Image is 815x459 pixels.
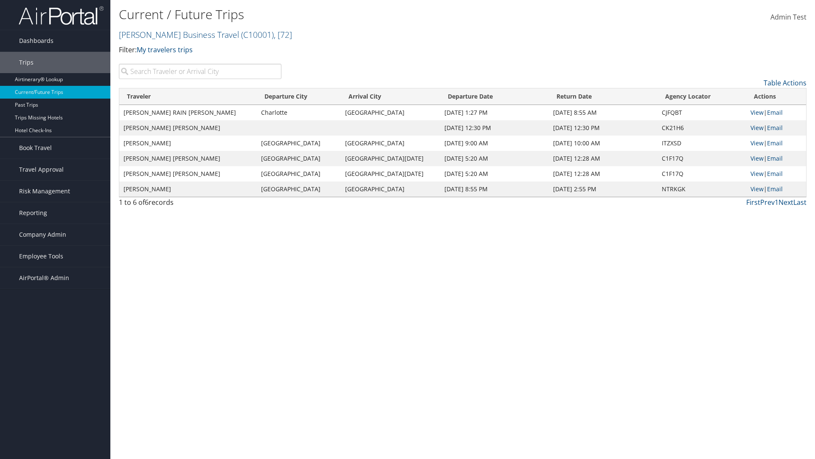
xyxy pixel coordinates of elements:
td: [DATE] 8:55 AM [549,105,658,120]
a: 1 [775,198,778,207]
a: View [750,170,764,178]
span: Book Travel [19,137,52,159]
span: Trips [19,52,34,73]
span: Dashboards [19,30,53,51]
a: View [750,139,764,147]
td: C1F17Q [658,151,746,166]
span: 6 [145,198,149,207]
td: [GEOGRAPHIC_DATA] [341,181,440,197]
td: [GEOGRAPHIC_DATA] [341,136,440,151]
td: [GEOGRAPHIC_DATA] [257,136,341,151]
th: Departure Date: activate to sort column descending [440,88,549,105]
td: [DATE] 5:20 AM [440,166,549,181]
td: [PERSON_NAME] [PERSON_NAME] [119,151,257,166]
td: | [746,136,806,151]
a: Table Actions [764,78,807,88]
td: [PERSON_NAME] [119,181,257,197]
a: Email [767,154,783,162]
th: Agency Locator: activate to sort column ascending [658,88,746,105]
td: [GEOGRAPHIC_DATA] [257,166,341,181]
td: | [746,120,806,136]
td: [GEOGRAPHIC_DATA] [257,151,341,166]
th: Traveler: activate to sort column ascending [119,88,257,105]
td: [GEOGRAPHIC_DATA] [341,105,440,120]
th: Arrival City: activate to sort column ascending [341,88,440,105]
td: ITZXSD [658,136,746,151]
td: | [746,151,806,166]
td: | [746,105,806,120]
span: ( C10001 ) [241,29,274,40]
td: | [746,181,806,197]
td: [PERSON_NAME] [119,136,257,151]
td: [DATE] 2:55 PM [549,181,658,197]
img: airportal-logo.png [19,6,104,25]
a: Last [793,198,807,207]
a: View [750,124,764,132]
a: Prev [760,198,775,207]
td: [DATE] 12:28 AM [549,151,658,166]
td: [GEOGRAPHIC_DATA] [257,181,341,197]
a: Email [767,139,783,147]
a: [PERSON_NAME] Business Travel [119,29,292,40]
a: Email [767,124,783,132]
td: [DATE] 9:00 AM [440,136,549,151]
td: NTRKGK [658,181,746,197]
td: | [746,166,806,181]
td: [PERSON_NAME] RAIN [PERSON_NAME] [119,105,257,120]
span: Employee Tools [19,246,63,267]
td: [GEOGRAPHIC_DATA][DATE] [341,151,440,166]
td: CK21H6 [658,120,746,136]
td: [DATE] 1:27 PM [440,105,549,120]
a: Admin Test [770,4,807,31]
h1: Current / Future Trips [119,6,577,23]
td: [PERSON_NAME] [PERSON_NAME] [119,120,257,136]
div: 1 to 6 of records [119,197,281,212]
td: [DATE] 12:28 AM [549,166,658,181]
td: [GEOGRAPHIC_DATA][DATE] [341,166,440,181]
span: Company Admin [19,224,66,245]
input: Search Traveler or Arrival City [119,64,281,79]
a: Email [767,108,783,116]
a: Email [767,185,783,193]
td: Charlotte [257,105,341,120]
th: Actions [746,88,806,105]
a: View [750,185,764,193]
span: AirPortal® Admin [19,267,69,289]
span: Admin Test [770,12,807,22]
td: C1F17Q [658,166,746,181]
td: [PERSON_NAME] [PERSON_NAME] [119,166,257,181]
a: My travelers trips [137,45,193,54]
a: First [746,198,760,207]
td: [DATE] 12:30 PM [440,120,549,136]
a: Email [767,170,783,178]
span: Reporting [19,202,47,224]
td: [DATE] 5:20 AM [440,151,549,166]
th: Departure City: activate to sort column ascending [257,88,341,105]
a: View [750,154,764,162]
span: Risk Management [19,181,70,202]
a: Next [778,198,793,207]
span: , [ 72 ] [274,29,292,40]
td: [DATE] 10:00 AM [549,136,658,151]
p: Filter: [119,45,577,56]
span: Travel Approval [19,159,64,180]
td: CJFQBT [658,105,746,120]
td: [DATE] 8:55 PM [440,181,549,197]
th: Return Date: activate to sort column ascending [549,88,658,105]
td: [DATE] 12:30 PM [549,120,658,136]
a: View [750,108,764,116]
